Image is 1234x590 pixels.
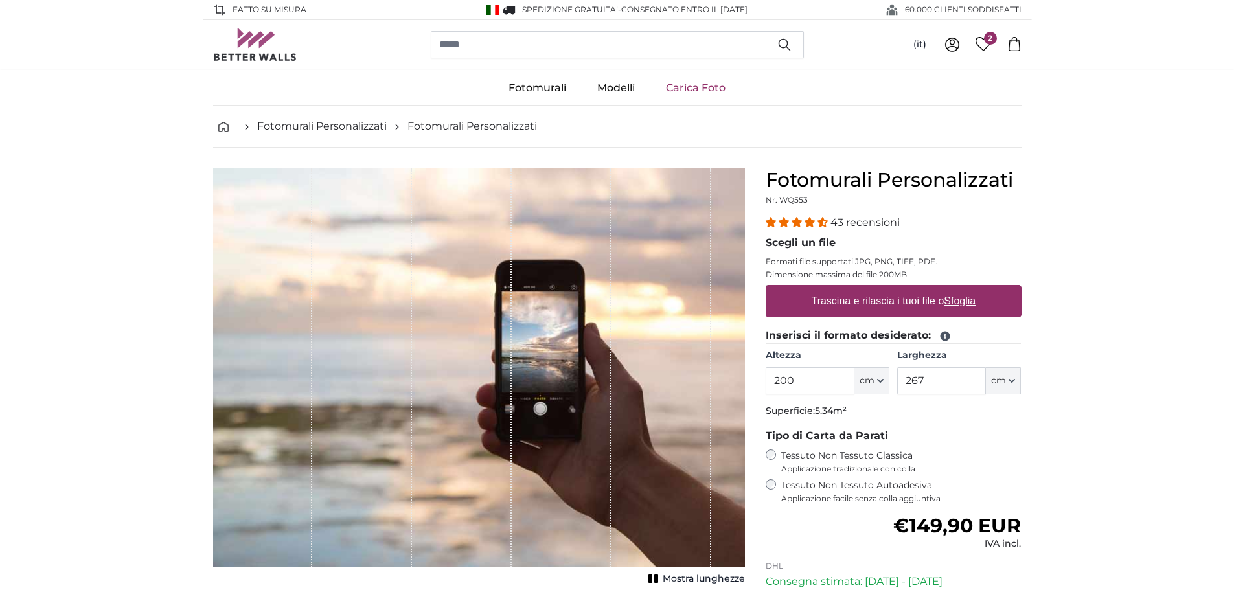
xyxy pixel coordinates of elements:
[781,449,1022,474] label: Tessuto Non Tessuto Classica
[806,288,981,314] label: Trascina e rilascia i tuoi file o
[986,367,1021,394] button: cm
[766,235,1022,251] legend: Scegli un file
[407,119,537,134] a: Fotomurali Personalizzati
[766,256,1022,267] p: Formati file supportati JPG, PNG, TIFF, PDF.
[486,5,499,15] img: Italia
[213,28,297,61] img: Betterwalls
[621,5,748,14] span: Consegnato entro il [DATE]
[766,349,889,362] label: Altezza
[766,269,1022,280] p: Dimensione massima del file 200MB.
[991,374,1006,387] span: cm
[522,5,618,14] span: Spedizione GRATUITA!
[650,71,741,105] a: Carica Foto
[213,106,1022,148] nav: breadcrumbs
[893,538,1021,550] div: IVA incl.
[493,71,582,105] a: Fotomurali
[944,295,976,306] u: Sfoglia
[854,367,889,394] button: cm
[781,479,1022,504] label: Tessuto Non Tessuto Autoadesiva
[897,349,1021,362] label: Larghezza
[766,216,830,229] span: 4.40 stars
[815,405,847,416] span: 5.34m²
[766,195,808,205] span: Nr. WQ553
[903,33,937,56] button: (it)
[766,428,1022,444] legend: Tipo di Carta da Parati
[618,5,748,14] span: -
[233,4,306,16] span: Fatto su misura
[905,4,1022,16] span: 60.000 CLIENTI SODDISFATTI
[860,374,874,387] span: cm
[781,464,1022,474] span: Applicazione tradizionale con colla
[663,573,745,585] span: Mostra lunghezze
[830,216,900,229] span: 43 recensioni
[766,574,1022,589] p: Consegna stimata: [DATE] - [DATE]
[766,561,1022,571] p: DHL
[257,119,387,134] a: Fotomurali Personalizzati
[781,494,1022,504] span: Applicazione facile senza colla aggiuntiva
[766,168,1022,192] h1: Fotomurali Personalizzati
[582,71,650,105] a: Modelli
[645,570,745,588] button: Mostra lunghezze
[213,168,745,588] div: 1 of 1
[984,32,997,45] span: 2
[766,405,1022,418] p: Superficie:
[893,514,1021,538] span: €149,90 EUR
[766,328,1022,344] legend: Inserisci il formato desiderato:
